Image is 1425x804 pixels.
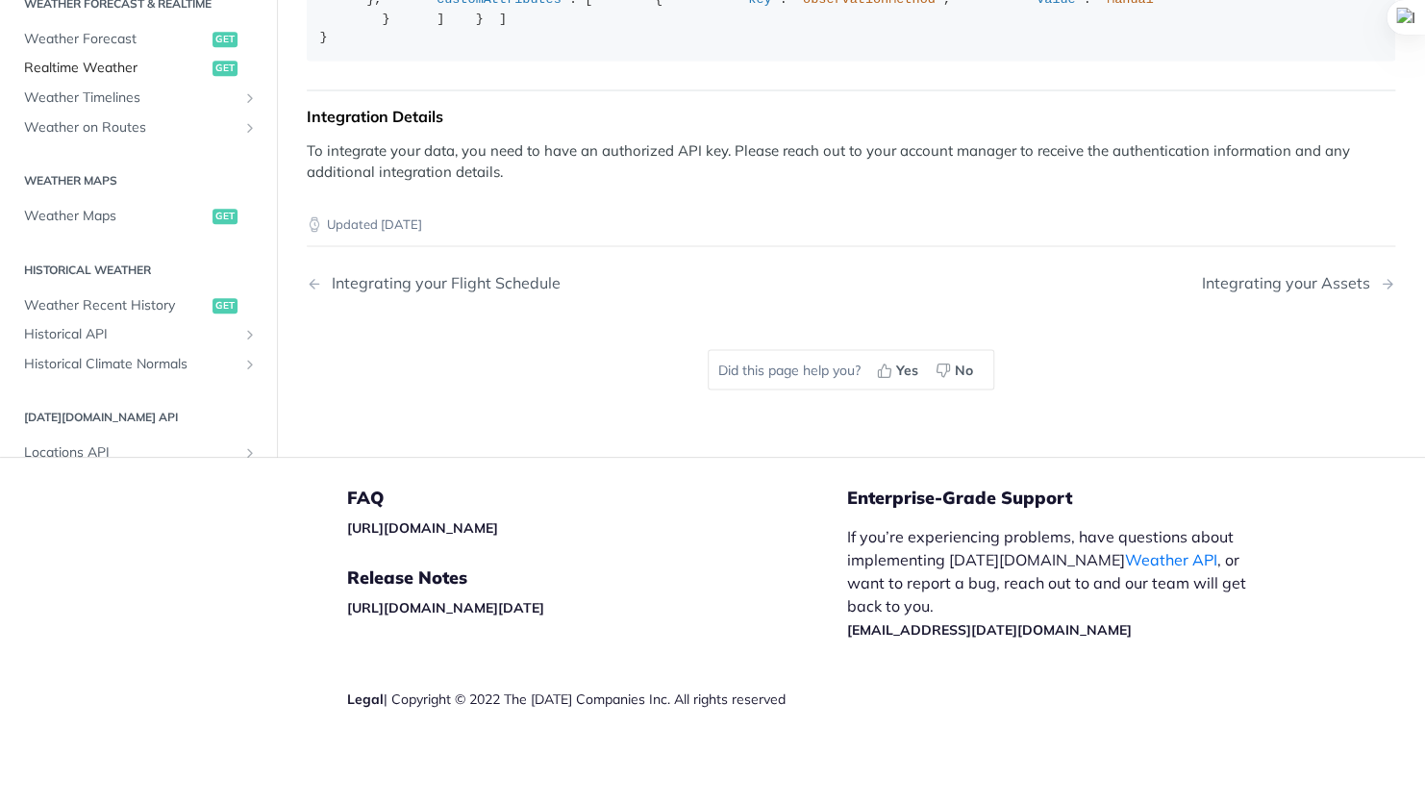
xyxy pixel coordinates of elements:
span: Weather Timelines [24,88,237,108]
span: No [955,360,973,380]
a: Realtime Weatherget [14,55,262,84]
a: [URL][DOMAIN_NAME] [347,519,498,537]
span: get [212,62,237,77]
nav: Pagination Controls [307,254,1395,311]
button: Show subpages for Historical Climate Normals [242,357,258,372]
p: If you’re experiencing problems, have questions about implementing [DATE][DOMAIN_NAME] , or want ... [847,525,1266,641]
button: No [929,355,984,384]
div: Integrating your Flight Schedule [322,273,561,291]
span: get [212,209,237,224]
div: Integrating your Assets [1202,273,1380,291]
a: Legal [347,691,384,708]
button: Show subpages for Weather Timelines [242,90,258,106]
span: Historical API [24,325,237,344]
div: Integration Details [307,106,1395,125]
button: Yes [870,355,929,384]
span: Realtime Weather [24,60,208,79]
a: Weather Recent Historyget [14,291,262,320]
h2: Weather Maps [14,172,262,189]
a: [URL][DOMAIN_NAME][DATE] [347,599,544,616]
a: [EMAIL_ADDRESS][DATE][DOMAIN_NAME] [847,621,1132,639]
span: Weather on Routes [24,118,237,138]
a: Next Page: Integrating your Assets [1202,273,1395,291]
span: Weather Forecast [24,30,208,49]
span: Weather Maps [24,207,208,226]
a: Weather TimelinesShow subpages for Weather Timelines [14,84,262,113]
a: Historical APIShow subpages for Historical API [14,320,262,349]
a: Locations APIShow subpages for Locations API [14,439,262,467]
h5: Enterprise-Grade Support [847,487,1297,510]
span: get [212,298,237,314]
h2: Historical Weather [14,262,262,279]
h5: Release Notes [347,566,847,590]
a: Weather on RoutesShow subpages for Weather on Routes [14,113,262,142]
button: Show subpages for Locations API [242,445,258,461]
a: Historical Climate NormalsShow subpages for Historical Climate Normals [14,350,262,379]
span: Historical Climate Normals [24,355,237,374]
a: Previous Page: Integrating your Flight Schedule [307,273,773,291]
h2: [DATE][DOMAIN_NAME] API [14,410,262,427]
button: Show subpages for Weather on Routes [242,120,258,136]
p: To integrate your data, you need to have an authorized API key. Please reach out to your account ... [307,139,1395,183]
a: Weather Forecastget [14,25,262,54]
span: get [212,32,237,47]
span: Locations API [24,443,237,463]
a: Weather Mapsget [14,202,262,231]
a: Weather API [1125,550,1217,569]
span: Yes [896,360,918,380]
div: | Copyright © 2022 The [DATE] Companies Inc. All rights reserved [347,690,847,709]
button: Show subpages for Historical API [242,327,258,342]
span: Weather Recent History [24,296,208,315]
p: Updated [DATE] [307,214,1395,234]
h5: FAQ [347,487,847,510]
div: Did this page help you? [708,349,994,389]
